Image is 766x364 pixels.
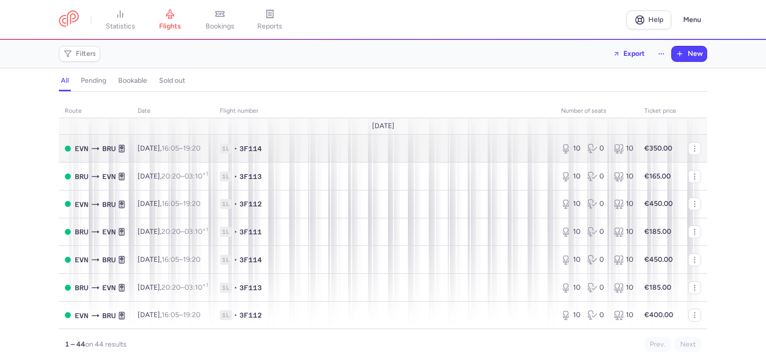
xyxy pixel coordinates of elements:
[644,227,671,236] strong: €185.00
[561,283,579,293] div: 10
[159,22,181,31] span: flights
[644,144,672,153] strong: €350.00
[587,283,606,293] div: 0
[220,144,232,154] span: 1L
[644,199,673,208] strong: €450.00
[202,171,208,177] sup: +1
[234,227,237,237] span: •
[234,199,237,209] span: •
[587,255,606,265] div: 0
[555,104,638,119] th: number of seats
[162,255,179,264] time: 16:05
[205,22,234,31] span: bookings
[561,199,579,209] div: 10
[644,172,671,181] strong: €165.00
[561,144,579,154] div: 10
[561,255,579,265] div: 10
[644,311,673,319] strong: €400.00
[162,311,200,319] span: –
[102,310,116,321] span: BRU
[626,10,671,29] a: Help
[234,144,237,154] span: •
[239,144,262,154] span: 3F114
[234,172,237,182] span: •
[138,283,208,292] span: [DATE],
[202,282,208,288] sup: +1
[138,199,200,208] span: [DATE],
[102,282,116,293] span: EVN
[245,9,295,31] a: reports
[638,104,682,119] th: Ticket price
[102,171,116,182] span: EVN
[185,227,208,236] time: 03:10
[561,310,579,320] div: 10
[220,310,232,320] span: 1L
[239,199,262,209] span: 3F112
[159,76,185,85] h4: sold out
[587,144,606,154] div: 0
[183,255,200,264] time: 19:20
[75,226,88,237] span: BRU
[195,9,245,31] a: bookings
[234,255,237,265] span: •
[75,310,88,321] span: EVN
[81,76,106,85] h4: pending
[239,172,262,182] span: 3F113
[183,144,200,153] time: 19:20
[162,199,179,208] time: 16:05
[102,199,116,210] span: BRU
[185,283,208,292] time: 03:10
[614,283,632,293] div: 10
[239,227,262,237] span: 3F111
[239,255,262,265] span: 3F114
[162,255,200,264] span: –
[644,255,673,264] strong: €450.00
[162,227,181,236] time: 20:20
[118,76,147,85] h4: bookable
[138,255,200,264] span: [DATE],
[59,104,132,119] th: route
[76,50,96,58] span: Filters
[95,9,145,31] a: statistics
[561,172,579,182] div: 10
[561,227,579,237] div: 10
[162,199,200,208] span: –
[257,22,282,31] span: reports
[162,283,208,292] span: –
[239,310,262,320] span: 3F112
[614,310,632,320] div: 10
[614,255,632,265] div: 10
[675,337,701,352] button: Next
[102,254,116,265] span: BRU
[587,199,606,209] div: 0
[162,172,208,181] span: –
[138,144,200,153] span: [DATE],
[220,199,232,209] span: 1L
[61,76,69,85] h4: all
[672,46,707,61] button: New
[75,143,88,154] span: EVN
[220,227,232,237] span: 1L
[220,255,232,265] span: 1L
[644,337,671,352] button: Prev.
[145,9,195,31] a: flights
[75,199,88,210] span: EVN
[220,172,232,182] span: 1L
[220,283,232,293] span: 1L
[132,104,214,119] th: date
[162,311,179,319] time: 16:05
[614,144,632,154] div: 10
[75,282,88,293] span: BRU
[185,172,208,181] time: 03:10
[623,50,645,57] span: Export
[202,226,208,233] sup: +1
[239,283,262,293] span: 3F113
[59,46,100,61] button: Filters
[65,340,85,349] strong: 1 – 44
[138,227,208,236] span: [DATE],
[677,10,707,29] button: Menu
[234,310,237,320] span: •
[183,199,200,208] time: 19:20
[162,283,181,292] time: 20:20
[587,310,606,320] div: 0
